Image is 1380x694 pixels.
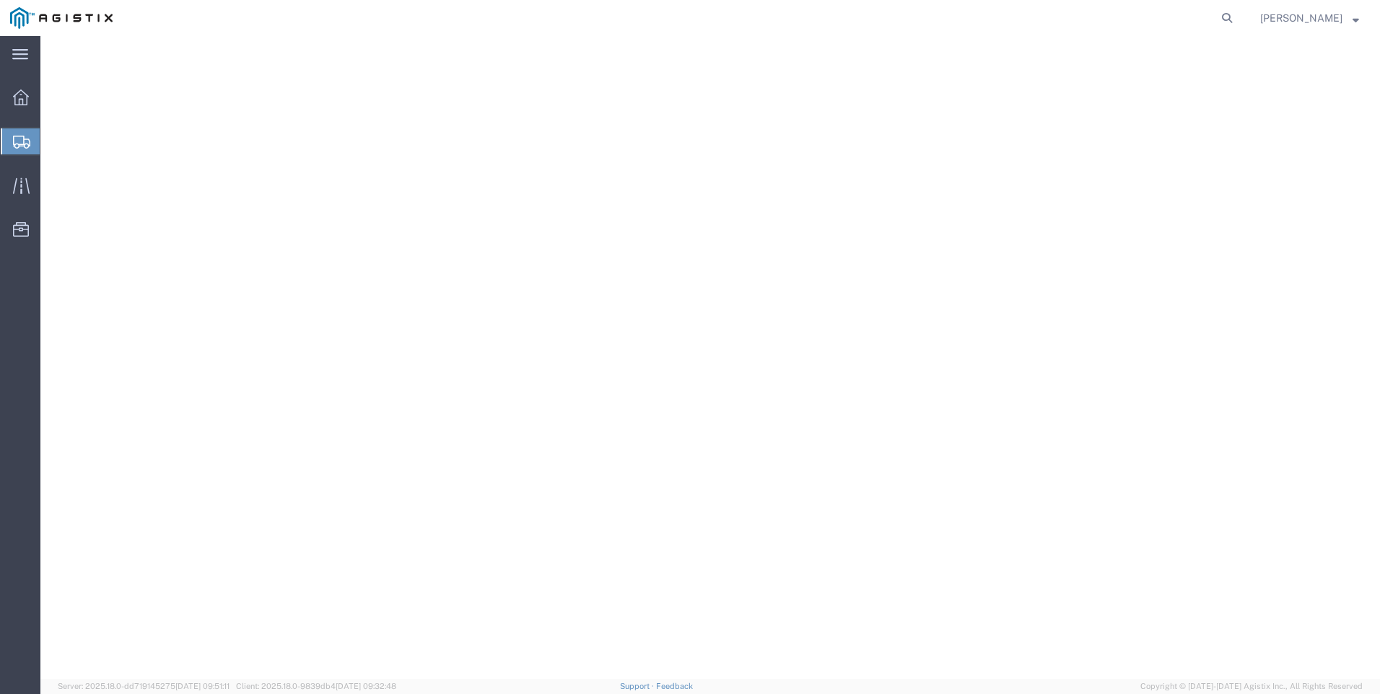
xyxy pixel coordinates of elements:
[620,682,656,690] a: Support
[58,682,230,690] span: Server: 2025.18.0-dd719145275
[236,682,396,690] span: Client: 2025.18.0-9839db4
[1259,9,1360,27] button: [PERSON_NAME]
[656,682,693,690] a: Feedback
[40,36,1380,679] iframe: FS Legacy Container
[175,682,230,690] span: [DATE] 09:51:11
[1140,680,1363,693] span: Copyright © [DATE]-[DATE] Agistix Inc., All Rights Reserved
[10,7,113,29] img: logo
[1260,10,1342,26] span: Samuel Toruno
[336,682,396,690] span: [DATE] 09:32:48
